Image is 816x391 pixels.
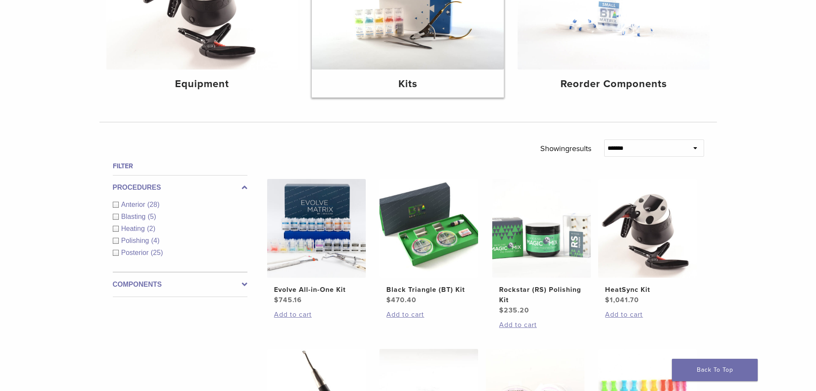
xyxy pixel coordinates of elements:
p: Showing results [540,139,591,158]
h4: Filter [113,161,247,171]
h2: Evolve All-in-One Kit [274,285,359,295]
h2: HeatSync Kit [605,285,690,295]
h4: Equipment [113,76,292,92]
span: $ [274,296,279,304]
span: $ [499,306,504,315]
bdi: 745.16 [274,296,302,304]
span: Heating [121,225,147,232]
label: Procedures [113,182,247,193]
a: Rockstar (RS) Polishing KitRockstar (RS) Polishing Kit $235.20 [492,179,592,315]
bdi: 235.20 [499,306,529,315]
span: Anterior [121,201,148,208]
span: Blasting [121,213,148,220]
h4: Reorder Components [524,76,703,92]
a: Add to cart: “Evolve All-in-One Kit” [274,309,359,320]
a: Add to cart: “Black Triangle (BT) Kit” [386,309,471,320]
span: $ [386,296,391,304]
bdi: 470.40 [386,296,416,304]
img: Black Triangle (BT) Kit [379,179,478,278]
span: (28) [148,201,160,208]
a: Back To Top [672,359,758,381]
h4: Kits [319,76,497,92]
a: HeatSync KitHeatSync Kit $1,041.70 [598,179,698,305]
h2: Rockstar (RS) Polishing Kit [499,285,584,305]
a: Add to cart: “Rockstar (RS) Polishing Kit” [499,320,584,330]
span: Posterior [121,249,151,256]
a: Evolve All-in-One KitEvolve All-in-One Kit $745.16 [267,179,367,305]
bdi: 1,041.70 [605,296,639,304]
a: Add to cart: “HeatSync Kit” [605,309,690,320]
img: HeatSync Kit [598,179,697,278]
img: Rockstar (RS) Polishing Kit [492,179,591,278]
img: Evolve All-in-One Kit [267,179,366,278]
h2: Black Triangle (BT) Kit [386,285,471,295]
label: Components [113,279,247,290]
span: (2) [147,225,156,232]
span: (25) [151,249,163,256]
a: Black Triangle (BT) KitBlack Triangle (BT) Kit $470.40 [379,179,479,305]
span: (4) [151,237,160,244]
span: $ [605,296,610,304]
span: (5) [148,213,156,220]
span: Polishing [121,237,151,244]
